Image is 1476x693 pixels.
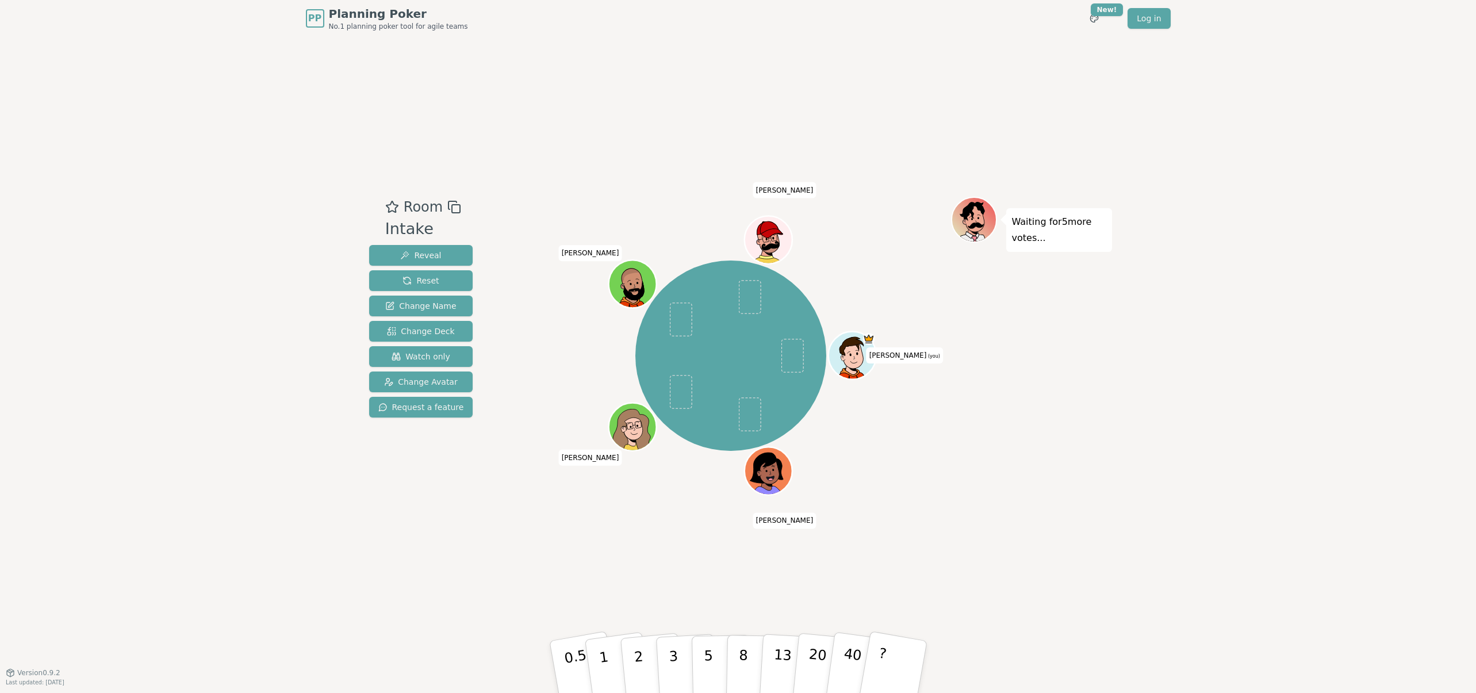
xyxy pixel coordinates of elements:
[329,22,468,31] span: No.1 planning poker tool for agile teams
[385,300,456,312] span: Change Name
[384,376,458,388] span: Change Avatar
[378,401,464,413] span: Request a feature
[559,450,622,466] span: Click to change your name
[404,197,443,217] span: Room
[369,346,473,367] button: Watch only
[926,354,940,359] span: (you)
[392,351,450,362] span: Watch only
[369,321,473,342] button: Change Deck
[369,296,473,316] button: Change Name
[308,12,321,25] span: PP
[400,250,441,261] span: Reveal
[1128,8,1170,29] a: Log in
[862,333,875,345] span: Diego D is the host
[830,333,875,378] button: Click to change your avatar
[753,182,816,198] span: Click to change your name
[6,679,64,686] span: Last updated: [DATE]
[369,372,473,392] button: Change Avatar
[385,217,461,241] div: Intake
[867,347,943,363] span: Click to change your name
[369,245,473,266] button: Reveal
[329,6,468,22] span: Planning Poker
[17,668,60,677] span: Version 0.9.2
[385,197,399,217] button: Add as favourite
[369,270,473,291] button: Reset
[753,513,816,529] span: Click to change your name
[306,6,468,31] a: PPPlanning PokerNo.1 planning poker tool for agile teams
[369,397,473,418] button: Request a feature
[1091,3,1124,16] div: New!
[1084,8,1105,29] button: New!
[387,326,454,337] span: Change Deck
[1012,214,1106,246] p: Waiting for 5 more votes...
[6,668,60,677] button: Version0.9.2
[559,246,622,262] span: Click to change your name
[402,275,439,286] span: Reset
